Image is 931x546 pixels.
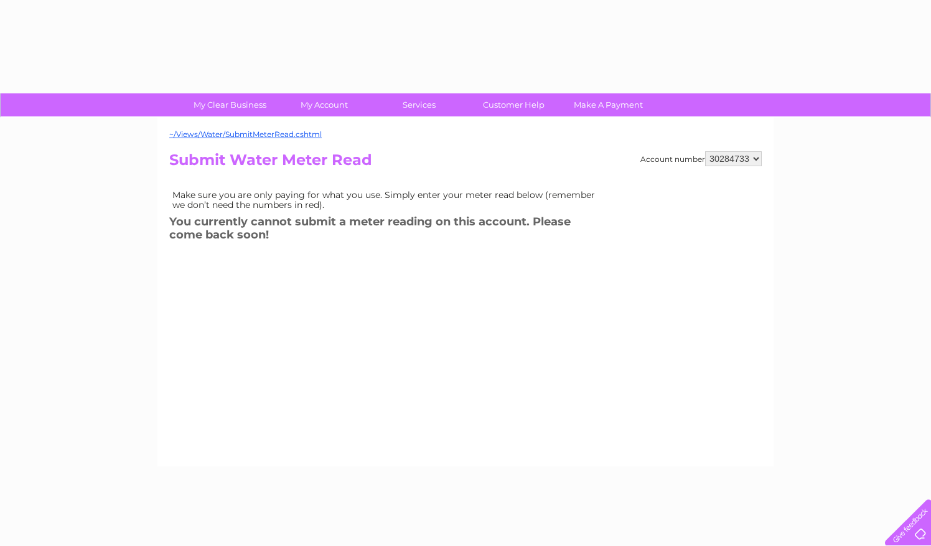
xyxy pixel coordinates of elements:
div: Account number [640,151,762,166]
a: Services [368,93,470,116]
a: My Account [273,93,376,116]
a: Make A Payment [557,93,660,116]
h2: Submit Water Meter Read [169,151,762,175]
td: Make sure you are only paying for what you use. Simply enter your meter read below (remember we d... [169,187,605,213]
a: My Clear Business [179,93,281,116]
a: ~/Views/Water/SubmitMeterRead.cshtml [169,129,322,139]
h3: You currently cannot submit a meter reading on this account. Please come back soon! [169,213,605,247]
a: Customer Help [462,93,565,116]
